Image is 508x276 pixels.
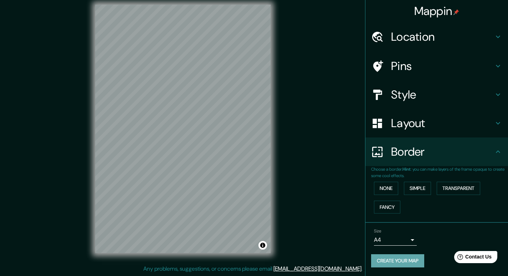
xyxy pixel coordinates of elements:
label: Size [374,228,381,234]
h4: Pins [391,59,494,73]
div: Border [365,137,508,166]
div: A4 [374,234,417,246]
p: Choose a border. : you can make layers of the frame opaque to create some cool effects. [371,166,508,179]
div: Pins [365,52,508,80]
div: Location [365,22,508,51]
canvas: Map [95,5,271,253]
button: None [374,182,398,195]
p: Any problems, suggestions, or concerns please email . [143,265,363,273]
button: Create your map [371,254,424,267]
button: Fancy [374,201,400,214]
iframe: Help widget launcher [445,248,500,268]
h4: Layout [391,116,494,130]
a: [EMAIL_ADDRESS][DOMAIN_NAME] [273,265,361,272]
button: Toggle attribution [258,241,267,250]
div: . [363,265,364,273]
img: pin-icon.png [453,9,459,15]
b: Hint [402,166,411,172]
h4: Location [391,30,494,44]
h4: Style [391,87,494,102]
h4: Mappin [414,4,460,18]
h4: Border [391,145,494,159]
button: Transparent [437,182,480,195]
div: Style [365,80,508,109]
div: . [364,265,365,273]
button: Simple [404,182,431,195]
div: Layout [365,109,508,137]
